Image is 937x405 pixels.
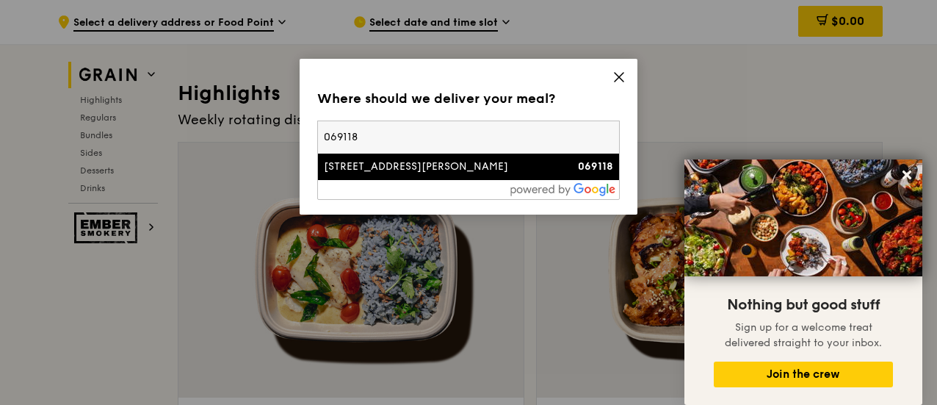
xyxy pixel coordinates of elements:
img: powered-by-google.60e8a832.png [510,183,616,196]
strong: 069118 [578,160,613,173]
img: DSC07876-Edit02-Large.jpeg [684,160,922,276]
button: Join the crew [714,362,893,387]
span: Nothing but good stuff [727,296,880,314]
button: Close [895,163,919,187]
span: Sign up for a welcome treat delivered straight to your inbox. [725,321,882,349]
div: Where should we deliver your meal? [317,88,620,109]
div: [STREET_ADDRESS][PERSON_NAME] [324,160,541,174]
